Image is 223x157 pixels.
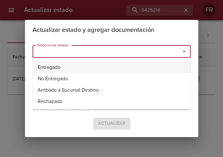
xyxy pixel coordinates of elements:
[33,73,191,84] li: No Entregado
[180,47,189,56] button: Close
[93,118,130,130] span: Seleccione un estado para confirmar
[33,84,191,96] li: Arribado a Sucursal Destino
[33,96,191,107] li: Rechazado
[33,62,191,73] li: Entregado
[33,25,191,35] h2: Actualizar estado y agregar documentación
